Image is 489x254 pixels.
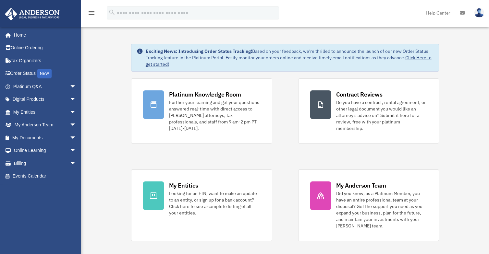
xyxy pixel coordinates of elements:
[5,144,86,157] a: Online Learningarrow_drop_down
[336,90,383,98] div: Contract Reviews
[70,131,83,144] span: arrow_drop_down
[5,131,86,144] a: My Documentsarrow_drop_down
[70,80,83,93] span: arrow_drop_down
[70,93,83,106] span: arrow_drop_down
[5,67,86,80] a: Order StatusNEW
[169,190,260,216] div: Looking for an EIN, want to make an update to an entity, or sign up for a bank account? Click her...
[146,55,432,67] a: Click Here to get started!
[5,157,86,170] a: Billingarrow_drop_down
[5,170,86,183] a: Events Calendar
[5,80,86,93] a: Platinum Q&Aarrow_drop_down
[146,48,252,54] strong: Exciting News: Introducing Order Status Tracking!
[131,78,272,144] a: Platinum Knowledge Room Further your learning and get your questions answered real-time with dire...
[336,190,427,229] div: Did you know, as a Platinum Member, you have an entire professional team at your disposal? Get th...
[5,93,86,106] a: Digital Productsarrow_drop_down
[5,119,86,132] a: My Anderson Teamarrow_drop_down
[108,9,116,16] i: search
[5,54,86,67] a: Tax Organizers
[70,144,83,157] span: arrow_drop_down
[474,8,484,17] img: User Pic
[70,106,83,119] span: arrow_drop_down
[5,41,86,54] a: Online Ordering
[131,169,272,241] a: My Entities Looking for an EIN, want to make an update to an entity, or sign up for a bank accoun...
[169,181,198,190] div: My Entities
[3,8,62,20] img: Anderson Advisors Platinum Portal
[37,69,52,78] div: NEW
[336,99,427,132] div: Do you have a contract, rental agreement, or other legal document you would like an attorney's ad...
[88,11,95,17] a: menu
[5,29,83,41] a: Home
[336,181,386,190] div: My Anderson Team
[298,78,439,144] a: Contract Reviews Do you have a contract, rental agreement, or other legal document you would like...
[88,9,95,17] i: menu
[70,157,83,170] span: arrow_drop_down
[169,99,260,132] div: Further your learning and get your questions answered real-time with direct access to [PERSON_NAM...
[298,169,439,241] a: My Anderson Team Did you know, as a Platinum Member, you have an entire professional team at your...
[146,48,434,67] div: Based on your feedback, we're thrilled to announce the launch of our new Order Status Tracking fe...
[70,119,83,132] span: arrow_drop_down
[5,106,86,119] a: My Entitiesarrow_drop_down
[169,90,241,98] div: Platinum Knowledge Room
